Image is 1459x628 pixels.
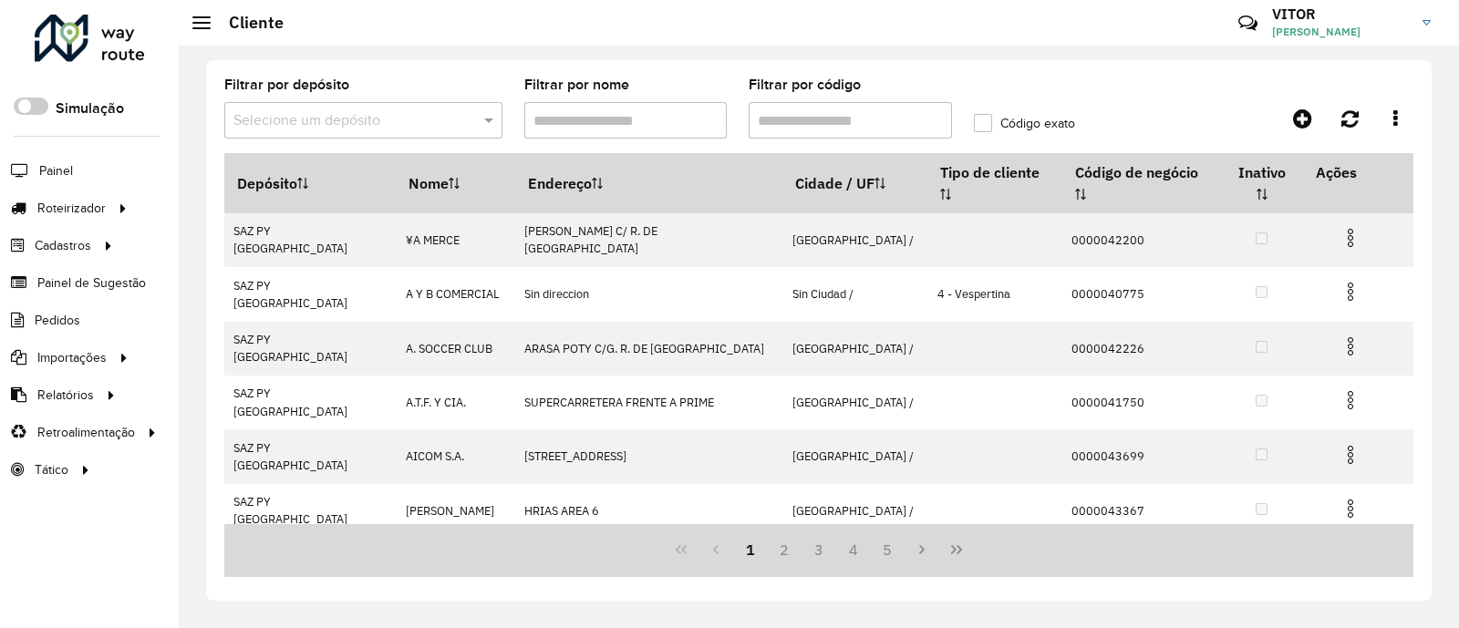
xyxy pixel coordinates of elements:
[224,484,396,538] td: SAZ PY [GEOGRAPHIC_DATA]
[1303,153,1412,191] th: Ações
[37,423,135,442] span: Retroalimentação
[802,532,836,567] button: 3
[927,267,1062,321] td: 4 - Vespertina
[224,429,396,483] td: SAZ PY [GEOGRAPHIC_DATA]
[927,153,1062,213] th: Tipo de cliente
[224,322,396,376] td: SAZ PY [GEOGRAPHIC_DATA]
[782,429,927,483] td: [GEOGRAPHIC_DATA] /
[733,532,768,567] button: 1
[836,532,871,567] button: 4
[515,153,782,213] th: Endereço
[1062,267,1220,321] td: 0000040775
[56,98,124,119] label: Simulação
[767,532,802,567] button: 2
[396,429,514,483] td: AICOM S.A.
[515,484,782,538] td: HRIAS AREA 6
[515,213,782,267] td: [PERSON_NAME] C/ R. DE [GEOGRAPHIC_DATA]
[782,484,927,538] td: [GEOGRAPHIC_DATA] /
[224,267,396,321] td: SAZ PY [GEOGRAPHIC_DATA]
[396,213,514,267] td: ¥A MERCE
[515,267,782,321] td: Sin direccion
[871,532,905,567] button: 5
[224,153,396,213] th: Depósito
[37,273,146,293] span: Painel de Sugestão
[224,74,349,96] label: Filtrar por depósito
[974,114,1075,133] label: Código exato
[1272,5,1409,23] h3: VITOR
[37,199,106,218] span: Roteirizador
[1062,153,1220,213] th: Código de negócio
[35,460,68,479] span: Tático
[396,376,514,429] td: A.T.F. Y CIA.
[39,161,73,180] span: Painel
[1062,213,1220,267] td: 0000042200
[37,348,107,367] span: Importações
[224,376,396,429] td: SAZ PY [GEOGRAPHIC_DATA]
[1062,429,1220,483] td: 0000043699
[396,484,514,538] td: [PERSON_NAME]
[1272,24,1409,40] span: [PERSON_NAME]
[524,74,629,96] label: Filtrar por nome
[782,213,927,267] td: [GEOGRAPHIC_DATA] /
[782,322,927,376] td: [GEOGRAPHIC_DATA] /
[1220,153,1303,213] th: Inativo
[1062,322,1220,376] td: 0000042226
[37,386,94,405] span: Relatórios
[396,322,514,376] td: A. SOCCER CLUB
[396,153,514,213] th: Nome
[515,429,782,483] td: [STREET_ADDRESS]
[782,376,927,429] td: [GEOGRAPHIC_DATA] /
[905,532,939,567] button: Next Page
[782,153,927,213] th: Cidade / UF
[749,74,861,96] label: Filtrar por código
[939,532,974,567] button: Last Page
[1228,4,1268,43] a: Contato Rápido
[396,267,514,321] td: A Y B COMERCIAL
[35,311,80,330] span: Pedidos
[1062,484,1220,538] td: 0000043367
[35,236,91,255] span: Cadastros
[515,322,782,376] td: ARASA POTY C/G. R. DE [GEOGRAPHIC_DATA]
[515,376,782,429] td: SUPERCARRETERA FRENTE A PRIME
[1062,376,1220,429] td: 0000041750
[211,13,284,33] h2: Cliente
[782,267,927,321] td: Sin Ciudad /
[224,213,396,267] td: SAZ PY [GEOGRAPHIC_DATA]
